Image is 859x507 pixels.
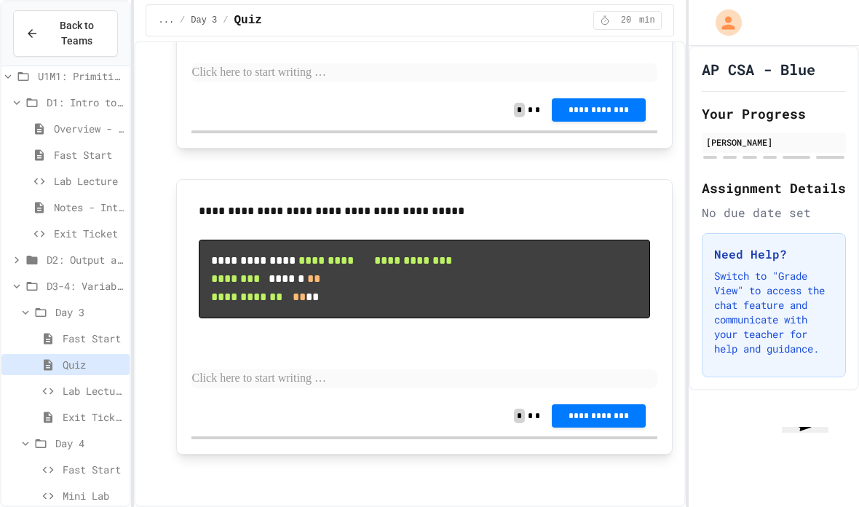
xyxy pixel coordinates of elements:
span: Notes - Introduction to Java Programming [54,200,124,215]
span: D3-4: Variables and Input [47,278,124,294]
span: Day 3 [191,15,217,26]
div: No due date set [702,204,846,221]
span: D1: Intro to APCSA [47,95,124,110]
span: Exit Ticket [54,226,124,241]
span: D2: Output and Compiling Code [47,252,124,267]
span: Fast Start [54,147,124,162]
span: Quiz [63,357,124,372]
p: Switch to "Grade View" to access the chat feature and communicate with your teacher for help and ... [714,269,834,356]
div: My Account [700,6,745,39]
span: Back to Teams [47,18,106,49]
span: / [180,15,185,26]
span: Overview - Teacher Only [54,121,124,136]
span: Fast Start [63,462,124,477]
h3: Need Help? [714,245,834,263]
iframe: chat widget [776,427,847,495]
h2: Your Progress [702,103,846,124]
span: Lab Lecture [63,383,124,398]
span: Day 3 [55,304,124,320]
span: Fast Start [63,331,124,346]
span: U1M1: Primitives, Variables, Basic I/O [38,68,124,84]
span: Day 4 [55,436,124,451]
span: Mini Lab [63,488,124,503]
span: min [639,15,655,26]
span: Exit Ticket [63,409,124,425]
h2: Assignment Details [702,178,846,198]
button: Back to Teams [13,10,118,57]
span: 20 [614,15,638,26]
span: Quiz [234,12,262,29]
span: Lab Lecture [54,173,124,189]
h1: AP CSA - Blue [702,59,815,79]
span: / [223,15,228,26]
div: [PERSON_NAME] [706,135,842,149]
span: ... [158,15,174,26]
